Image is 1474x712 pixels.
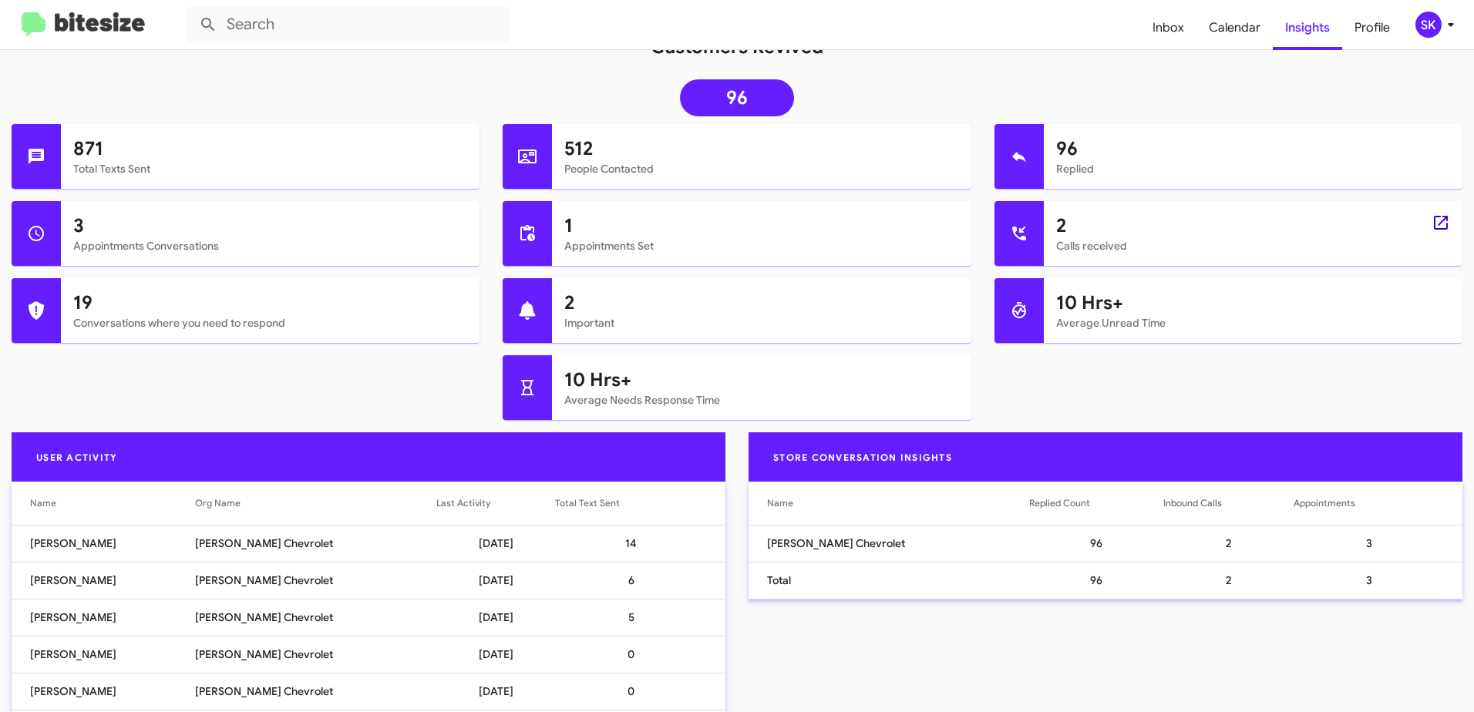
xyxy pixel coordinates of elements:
div: Name [767,495,793,511]
a: Inbox [1140,5,1196,50]
div: SK [1415,12,1442,38]
div: Inbound Calls [1163,495,1222,511]
td: [PERSON_NAME] Chevrolet [195,673,436,710]
h1: 1 [564,213,958,238]
td: [DATE] [436,525,555,562]
h1: 871 [73,136,467,161]
td: [PERSON_NAME] [12,636,195,673]
div: Inbound Calls [1163,495,1294,511]
div: Replied Count [1029,495,1090,511]
td: [PERSON_NAME] [12,599,195,636]
td: [DATE] [436,562,555,599]
td: [DATE] [436,599,555,636]
h1: 19 [73,291,467,315]
td: 5 [555,599,725,636]
td: 3 [1294,525,1462,562]
td: 96 [1029,562,1163,599]
div: Name [767,495,1029,511]
td: 14 [555,525,725,562]
td: 0 [555,673,725,710]
td: [PERSON_NAME] Chevrolet [195,636,436,673]
td: Total [749,562,1029,599]
mat-card-subtitle: Average Needs Response Time [564,392,958,408]
td: [PERSON_NAME] Chevrolet [195,525,436,562]
td: 3 [1294,562,1462,599]
h1: 96 [1056,136,1450,161]
a: Calendar [1196,5,1273,50]
div: Last Activity [436,495,555,511]
td: 6 [555,562,725,599]
div: Appointments [1294,495,1444,511]
mat-card-subtitle: Important [564,315,958,331]
div: Name [30,495,195,511]
div: Name [30,495,56,511]
button: SK [1402,12,1457,38]
div: Appointments [1294,495,1355,511]
span: User Activity [24,452,130,463]
div: Org Name [195,495,436,511]
td: [DATE] [436,673,555,710]
div: Org Name [195,495,241,511]
mat-card-subtitle: People Contacted [564,161,958,176]
td: [PERSON_NAME] Chevrolet [195,599,436,636]
td: [PERSON_NAME] Chevrolet [749,525,1029,562]
h1: 3 [73,213,467,238]
td: 96 [1029,525,1163,562]
h1: 10 Hrs+ [1056,291,1450,315]
mat-card-subtitle: Calls received [1056,238,1450,254]
td: 2 [1163,525,1294,562]
h1: 2 [1056,213,1450,238]
h1: 512 [564,136,958,161]
mat-card-subtitle: Total Texts Sent [73,161,467,176]
a: Profile [1342,5,1402,50]
td: [PERSON_NAME] Chevrolet [195,562,436,599]
mat-card-subtitle: Average Unread Time [1056,315,1450,331]
td: [DATE] [436,636,555,673]
h1: 10 Hrs+ [564,368,958,392]
div: Total Text Sent [555,495,620,511]
div: Total Text Sent [555,495,707,511]
td: [PERSON_NAME] [12,525,195,562]
input: Search [187,6,510,43]
td: 2 [1163,562,1294,599]
mat-card-subtitle: Conversations where you need to respond [73,315,467,331]
td: [PERSON_NAME] [12,673,195,710]
mat-card-subtitle: Appointments Set [564,238,958,254]
span: Store Conversation Insights [761,452,964,463]
mat-card-subtitle: Appointments Conversations [73,238,467,254]
td: 0 [555,636,725,673]
span: 96 [726,90,748,106]
a: Insights [1273,5,1342,50]
mat-card-subtitle: Replied [1056,161,1450,176]
h1: 2 [564,291,958,315]
div: Replied Count [1029,495,1163,511]
td: [PERSON_NAME] [12,562,195,599]
div: Last Activity [436,495,490,511]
